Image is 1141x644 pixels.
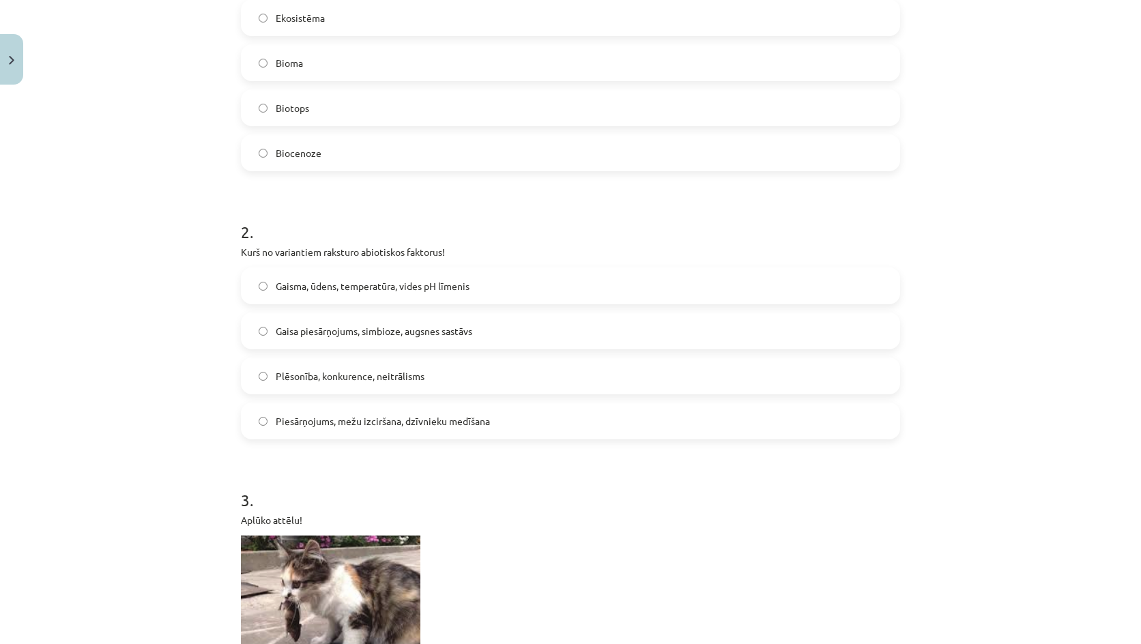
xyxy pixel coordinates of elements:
span: Piesārņojums, mežu izciršana, dzīvnieku medīšana [276,414,490,428]
span: Ekosistēma [276,11,325,25]
span: Biotops [276,101,309,115]
p: Kurš no variantiem raksturo abiotiskos faktorus! [241,245,900,259]
span: Plēsonība, konkurence, neitrālisms [276,369,424,383]
input: Ekosistēma [259,14,268,23]
span: Bioma [276,56,303,70]
span: Gaisma, ūdens, temperatūra, vides pH līmenis [276,279,470,293]
input: Gaisa piesārņojums, simbioze, augsnes sastāvs [259,327,268,336]
p: Aplūko attēlu! [241,513,900,527]
input: Gaisma, ūdens, temperatūra, vides pH līmenis [259,282,268,291]
span: Gaisa piesārņojums, simbioze, augsnes sastāvs [276,324,472,338]
input: Bioma [259,59,268,68]
input: Piesārņojums, mežu izciršana, dzīvnieku medīšana [259,417,268,426]
img: icon-close-lesson-0947bae3869378f0d4975bcd49f059093ad1ed9edebbc8119c70593378902aed.svg [9,56,14,65]
span: Biocenoze [276,146,321,160]
h1: 3 . [241,467,900,509]
input: Plēsonība, konkurence, neitrālisms [259,372,268,381]
input: Biotops [259,104,268,113]
input: Biocenoze [259,149,268,158]
h1: 2 . [241,199,900,241]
